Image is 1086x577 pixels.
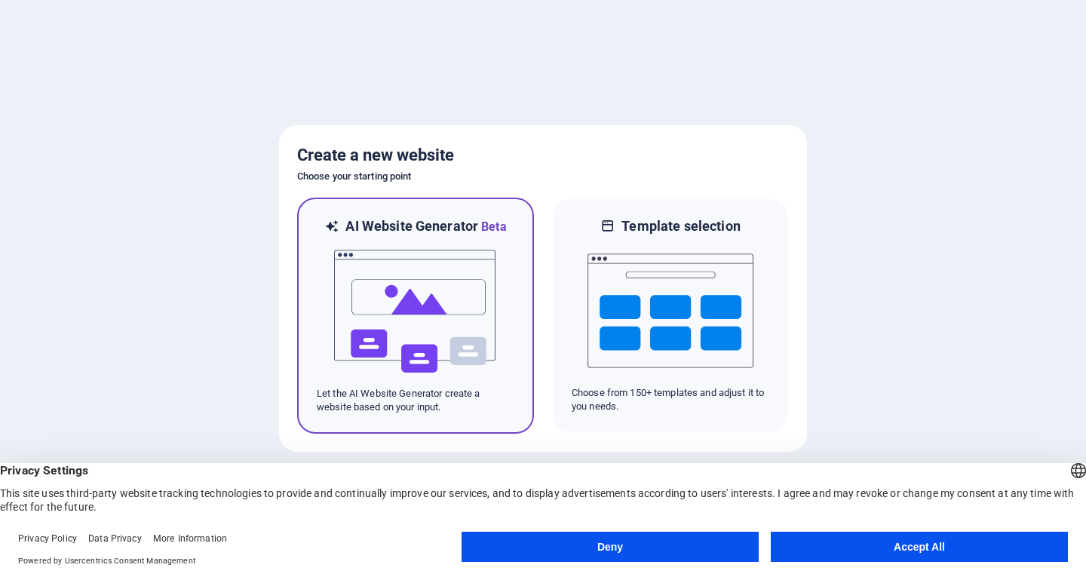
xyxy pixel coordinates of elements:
[297,198,534,434] div: AI Website GeneratorBetaaiLet the AI Website Generator create a website based on your input.
[478,219,507,234] span: Beta
[552,198,789,434] div: Template selectionChoose from 150+ templates and adjust it to you needs.
[297,143,789,167] h5: Create a new website
[333,236,499,387] img: ai
[621,217,740,235] h6: Template selection
[297,167,789,186] h6: Choose your starting point
[317,387,514,414] p: Let the AI Website Generator create a website based on your input.
[572,386,769,413] p: Choose from 150+ templates and adjust it to you needs.
[345,217,506,236] h6: AI Website Generator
